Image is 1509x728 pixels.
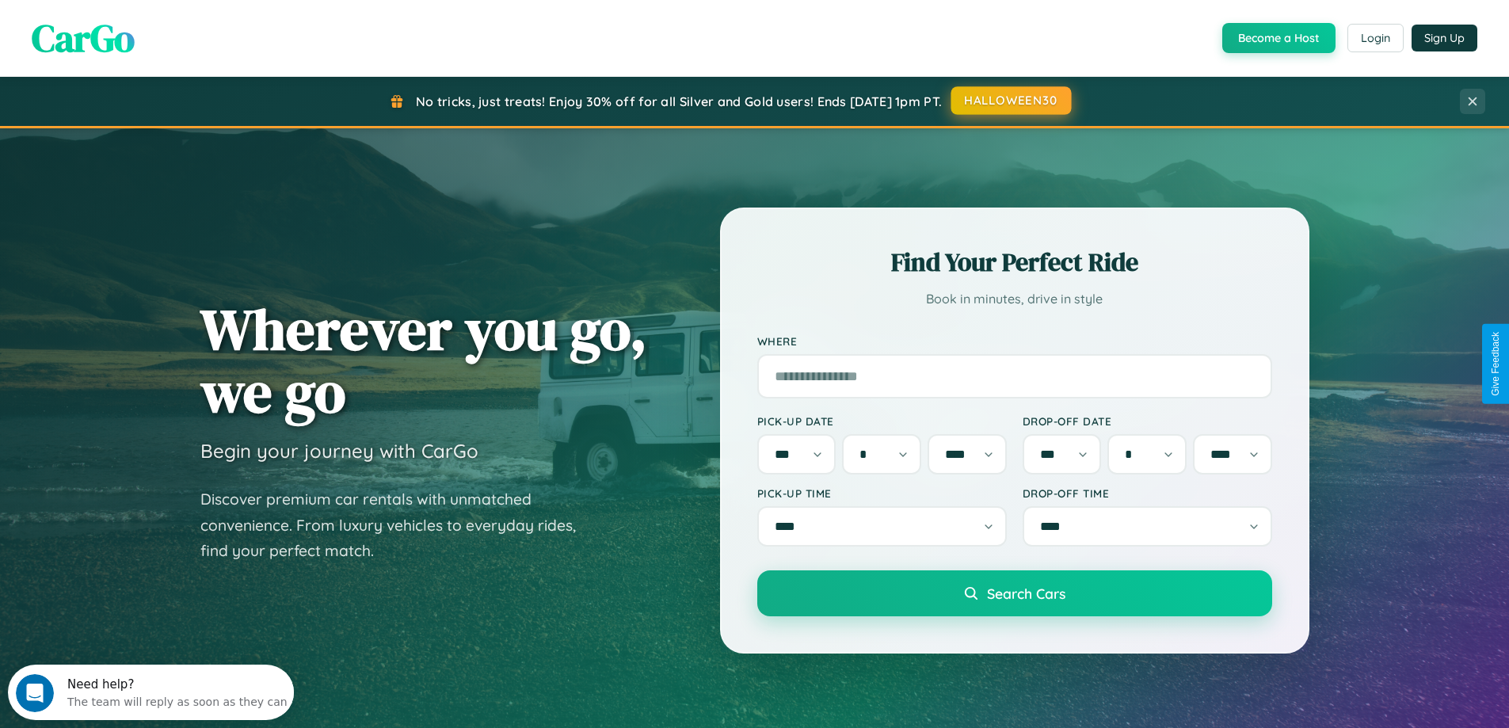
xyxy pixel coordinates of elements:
[987,585,1065,602] span: Search Cars
[1222,23,1336,53] button: Become a Host
[757,334,1272,348] label: Where
[59,26,280,43] div: The team will reply as soon as they can
[1023,486,1272,500] label: Drop-off Time
[6,6,295,50] div: Open Intercom Messenger
[757,570,1272,616] button: Search Cars
[951,86,1072,115] button: HALLOWEEN30
[1412,25,1477,51] button: Sign Up
[1490,332,1501,396] div: Give Feedback
[200,486,596,564] p: Discover premium car rentals with unmatched convenience. From luxury vehicles to everyday rides, ...
[32,12,135,64] span: CarGo
[16,674,54,712] iframe: Intercom live chat
[59,13,280,26] div: Need help?
[200,439,478,463] h3: Begin your journey with CarGo
[416,93,942,109] span: No tricks, just treats! Enjoy 30% off for all Silver and Gold users! Ends [DATE] 1pm PT.
[757,288,1272,311] p: Book in minutes, drive in style
[200,298,647,423] h1: Wherever you go, we go
[757,486,1007,500] label: Pick-up Time
[8,665,294,720] iframe: Intercom live chat discovery launcher
[1347,24,1404,52] button: Login
[757,414,1007,428] label: Pick-up Date
[1023,414,1272,428] label: Drop-off Date
[757,245,1272,280] h2: Find Your Perfect Ride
